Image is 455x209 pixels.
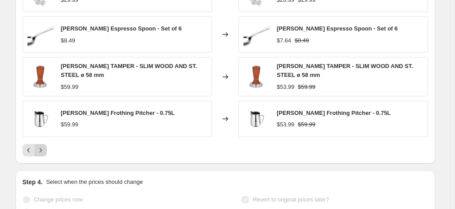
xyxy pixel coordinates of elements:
[23,178,43,186] h2: Step 4.
[277,120,295,129] div: $53.99
[277,63,413,78] span: [PERSON_NAME] TAMPER - SLIM WOOD AND ST. STEEL ø 58 mm
[277,110,391,116] span: [PERSON_NAME] Frothing Pitcher - 0.75L
[61,83,79,91] div: $59.99
[23,144,35,156] button: Previous
[61,120,79,129] div: $59.99
[23,144,47,156] nav: Pagination
[27,64,54,90] img: motta-tamper-slim-wood-and-st-steel-o-58-mmmotta-573800_80x.webp
[243,21,270,48] img: motta-espresso-spoon-set-of-6motta-712653_80x.jpg
[34,196,83,203] span: Change prices now
[61,25,182,32] span: [PERSON_NAME] Espresso Spoon - Set of 6
[277,83,295,91] div: $53.99
[61,110,175,116] span: [PERSON_NAME] Frothing Pitcher - 0.75L
[61,63,197,78] span: [PERSON_NAME] TAMPER - SLIM WOOD AND ST. STEEL ø 58 mm
[253,196,329,203] span: Revert to original prices later?
[27,21,54,48] img: motta-espresso-spoon-set-of-6motta-712653_80x.jpg
[34,144,47,156] button: Next
[295,36,309,45] strike: $8.49
[243,64,270,90] img: motta-tamper-slim-wood-and-st-steel-o-58-mmmotta-573800_80x.webp
[277,36,292,45] div: $7.64
[27,106,54,132] img: motta-frothing-pitcher-075lmotta-675738_80x.webp
[46,178,143,186] p: Select when the prices should change
[298,83,315,91] strike: $59.99
[298,120,315,129] strike: $59.99
[243,106,270,132] img: motta-frothing-pitcher-075lmotta-675738_80x.webp
[61,36,76,45] div: $8.49
[277,25,398,32] span: [PERSON_NAME] Espresso Spoon - Set of 6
